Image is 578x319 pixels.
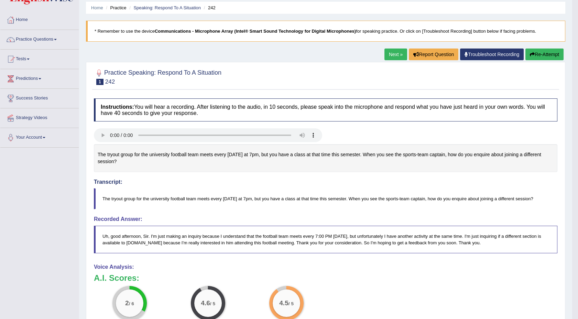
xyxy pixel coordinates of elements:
[384,49,407,60] a: Next »
[0,50,79,67] a: Tests
[94,226,557,253] blockquote: Uh, good afternoon, Sir. I'm just making an inquiry because I understand that the football team m...
[0,10,79,28] a: Home
[133,5,201,10] a: Speaking: Respond To A Situation
[155,29,356,34] b: Communications - Microphone Array (Intel® Smart Sound Technology for Digital Microphones)
[94,273,139,283] b: A.I. Scores:
[460,49,524,60] a: Troubleshoot Recording
[94,68,221,85] h2: Practice Speaking: Respond To A Situation
[288,301,294,307] small: / 5
[279,299,288,307] big: 4.5
[202,4,216,11] li: 242
[525,49,564,60] button: Re-Attempt
[201,299,210,307] big: 4.6
[96,79,103,85] span: 1
[94,98,557,121] h4: You will hear a recording. After listening to the audio, in 10 seconds, please speak into the mic...
[94,264,557,270] h4: Voice Analysis:
[0,69,79,86] a: Predictions
[0,30,79,47] a: Practice Questions
[86,21,565,42] blockquote: * Remember to use the device for speaking practice. Or click on [Troubleshoot Recording] button b...
[129,301,134,307] small: / 6
[0,128,79,145] a: Your Account
[94,144,557,172] div: The tryout group for the university football team meets every [DATE] at 7pm, but you have a class...
[94,216,557,222] h4: Recorded Answer:
[101,104,134,110] b: Instructions:
[0,108,79,126] a: Strategy Videos
[0,89,79,106] a: Success Stories
[91,5,103,10] a: Home
[94,188,557,209] blockquote: The tryout group for the university football team meets every [DATE] at 7pm, but you have a class...
[125,299,129,307] big: 2
[210,301,215,307] small: / 5
[105,78,115,85] small: 242
[104,4,126,11] li: Practice
[409,49,458,60] button: Report Question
